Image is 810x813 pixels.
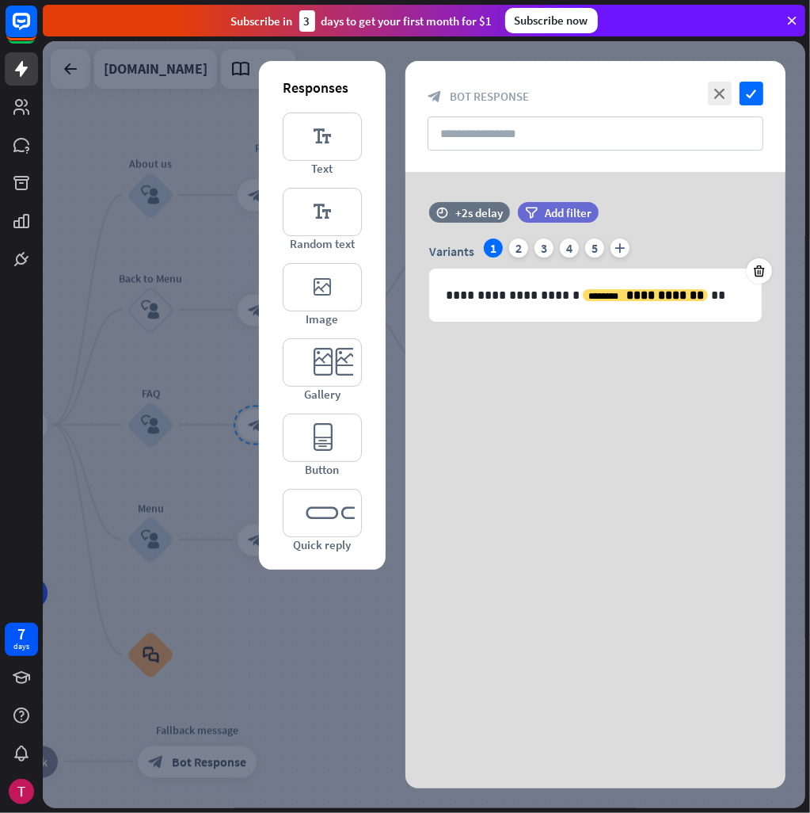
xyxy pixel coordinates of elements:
[560,239,579,258] div: 4
[429,243,474,259] span: Variants
[13,6,60,54] button: Open LiveChat chat widget
[484,239,503,258] div: 1
[17,627,25,641] div: 7
[13,641,29,652] div: days
[708,82,732,105] i: close
[450,89,529,104] span: Bot Response
[428,90,442,104] i: block_bot_response
[740,82,763,105] i: check
[545,205,591,220] span: Add filter
[5,623,38,656] a: 7 days
[505,8,598,33] div: Subscribe now
[610,239,629,258] i: plus
[231,10,492,32] div: Subscribe in days to get your first month for $1
[455,205,503,220] div: +2s delay
[509,239,528,258] div: 2
[585,239,604,258] div: 5
[299,10,315,32] div: 3
[534,239,553,258] div: 3
[525,207,538,219] i: filter
[436,207,448,218] i: time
